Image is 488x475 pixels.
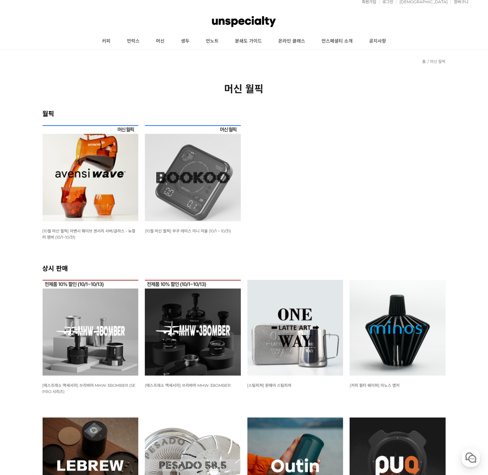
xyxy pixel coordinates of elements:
[85,208,126,224] a: 설정
[350,383,400,388] span: [커피 필터 쉐이퍼] 미노스 앵커
[145,383,231,388] a: [에스프레소 액세서리] 쓰리바머 MHW-3BOMBER
[350,383,400,388] a: [커피 필터 쉐이퍼] 미노스 앵커
[94,33,119,49] a: 커피
[43,208,85,224] a: 대화
[430,59,446,64] a: 머신 월픽
[21,218,25,223] span: 홈
[43,125,139,221] img: [10월 머신 월픽] 아벤시 웨이브 센서리 서버/글라스 - 뉴컬러 앰버 (10/1~10/31)
[43,383,136,394] span: [에스프레소 액세서리] 쓰리바머 MHW-3BOMBER (SE PRO 시리즈)
[247,383,292,388] span: [스팀피쳐] 원웨이 스팀피쳐
[313,33,361,49] a: 언스페셜티 소개
[43,383,136,394] a: [에스프레소 액세서리] 쓰리바머 MHW-3BOMBER (SE PRO 시리즈)
[247,280,343,376] img: 원웨이 스팀피쳐
[212,12,276,31] img: 언스페셜티 몰
[173,33,198,49] a: 생두
[60,218,68,223] span: 대화
[43,81,446,95] h2: 머신 월픽
[145,280,241,376] img: 쓰리바머 MHW-3BOMBER
[43,228,136,240] a: [10월 머신 월픽] 아벤시 웨이브 센서리 서버/글라스 - 뉴컬러 앰버 (10/1~10/31)
[43,280,139,376] img: 쓰리바머 MHW-3BOMBER SE PRO 시리즈
[247,383,292,388] a: [스팀피쳐] 원웨이 스팀피쳐
[361,33,394,49] a: 공지사항
[145,383,231,388] span: [에스프레소 액세서리] 쓰리바머 MHW-3BOMBER
[422,59,426,64] a: 홈
[350,280,446,376] img: 미노스 앵커
[227,33,270,49] a: 분쇄도 가이드
[119,33,148,49] a: 언럭스
[198,33,227,49] a: 언노트
[43,109,446,118] h2: 월픽
[270,33,313,49] a: 온라인 클래스
[2,208,43,224] a: 홈
[101,218,109,223] span: 설정
[145,125,241,221] img: [10월 머신 월픽] 부쿠 테미스 미니 저울 (10/1 ~ 10/31)
[148,33,173,49] a: 머신
[145,228,231,233] a: [10월 머신 월픽] 부쿠 테미스 미니 저울 (10/1 ~ 10/31)
[43,263,446,273] h2: 상시 판매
